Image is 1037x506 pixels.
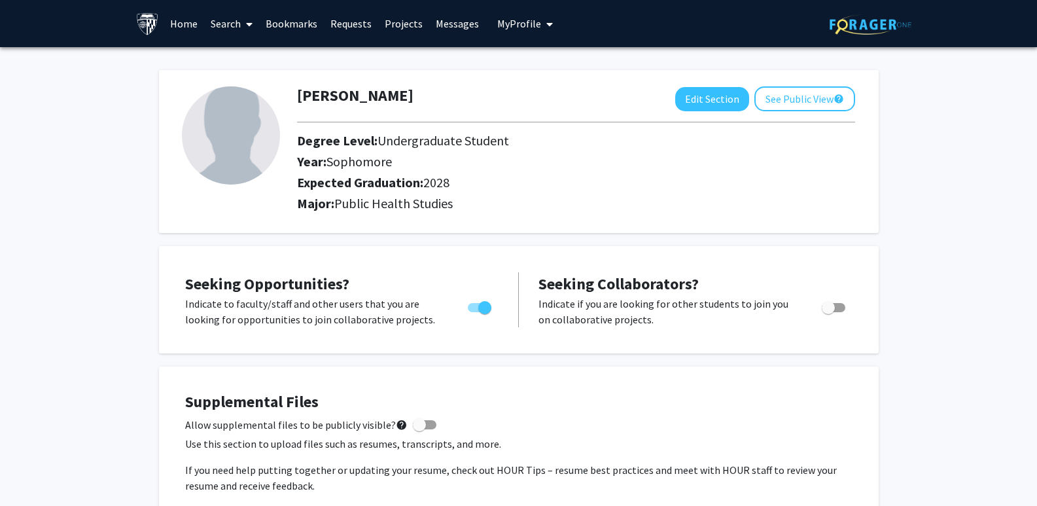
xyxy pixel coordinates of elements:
[164,1,204,46] a: Home
[423,174,449,190] span: 2028
[259,1,324,46] a: Bookmarks
[378,1,429,46] a: Projects
[297,154,796,170] h2: Year:
[817,296,852,316] div: Toggle
[185,296,443,327] p: Indicate to faculty/staff and other users that you are looking for opportunities to join collabor...
[185,393,852,412] h4: Supplemental Files
[830,14,911,35] img: ForagerOne Logo
[396,417,408,433] mat-icon: help
[378,132,509,149] span: Undergraduate Student
[675,87,749,111] button: Edit Section
[538,274,699,294] span: Seeking Collaborators?
[497,17,541,30] span: My Profile
[297,196,855,211] h2: Major:
[136,12,159,35] img: Johns Hopkins University Logo
[297,133,796,149] h2: Degree Level:
[185,462,852,494] p: If you need help putting together or updating your resume, check out HOUR Tips – resume best prac...
[185,274,349,294] span: Seeking Opportunities?
[204,1,259,46] a: Search
[324,1,378,46] a: Requests
[334,195,453,211] span: Public Health Studies
[754,86,855,111] button: See Public View
[297,86,413,105] h1: [PERSON_NAME]
[429,1,485,46] a: Messages
[538,296,797,327] p: Indicate if you are looking for other students to join you on collaborative projects.
[185,417,408,433] span: Allow supplemental files to be publicly visible?
[182,86,280,185] img: Profile Picture
[10,447,56,496] iframe: Chat
[297,175,796,190] h2: Expected Graduation:
[326,153,392,170] span: Sophomore
[185,436,852,452] p: Use this section to upload files such as resumes, transcripts, and more.
[463,296,499,316] div: Toggle
[834,91,844,107] mat-icon: help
